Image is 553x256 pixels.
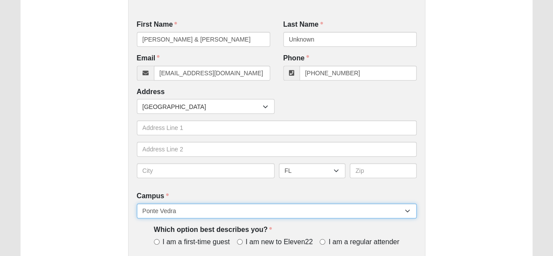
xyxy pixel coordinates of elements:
[137,163,275,178] input: City
[137,142,417,157] input: Address Line 2
[246,237,313,247] span: I am new to Eleven22
[137,20,177,30] label: First Name
[163,237,230,247] span: I am a first-time guest
[137,87,165,97] label: Address
[350,163,417,178] input: Zip
[143,99,263,114] span: [GEOGRAPHIC_DATA]
[283,20,323,30] label: Last Name
[283,53,309,63] label: Phone
[320,239,325,245] input: I am a regular attender
[137,120,417,135] input: Address Line 1
[137,53,160,63] label: Email
[328,237,399,247] span: I am a regular attender
[237,239,243,245] input: I am new to Eleven22
[154,225,272,235] label: Which option best describes you?
[137,191,169,201] label: Campus
[154,239,160,245] input: I am a first-time guest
